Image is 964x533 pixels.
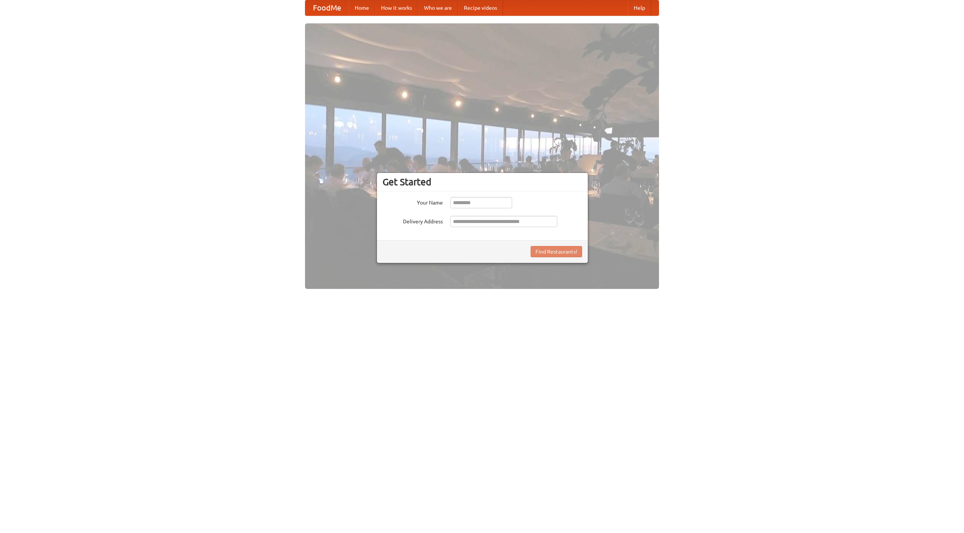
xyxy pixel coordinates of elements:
a: Help [628,0,651,15]
a: FoodMe [305,0,349,15]
label: Delivery Address [383,216,443,225]
label: Your Name [383,197,443,206]
a: How it works [375,0,418,15]
a: Recipe videos [458,0,503,15]
a: Home [349,0,375,15]
h3: Get Started [383,176,582,188]
a: Who we are [418,0,458,15]
button: Find Restaurants! [531,246,582,257]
